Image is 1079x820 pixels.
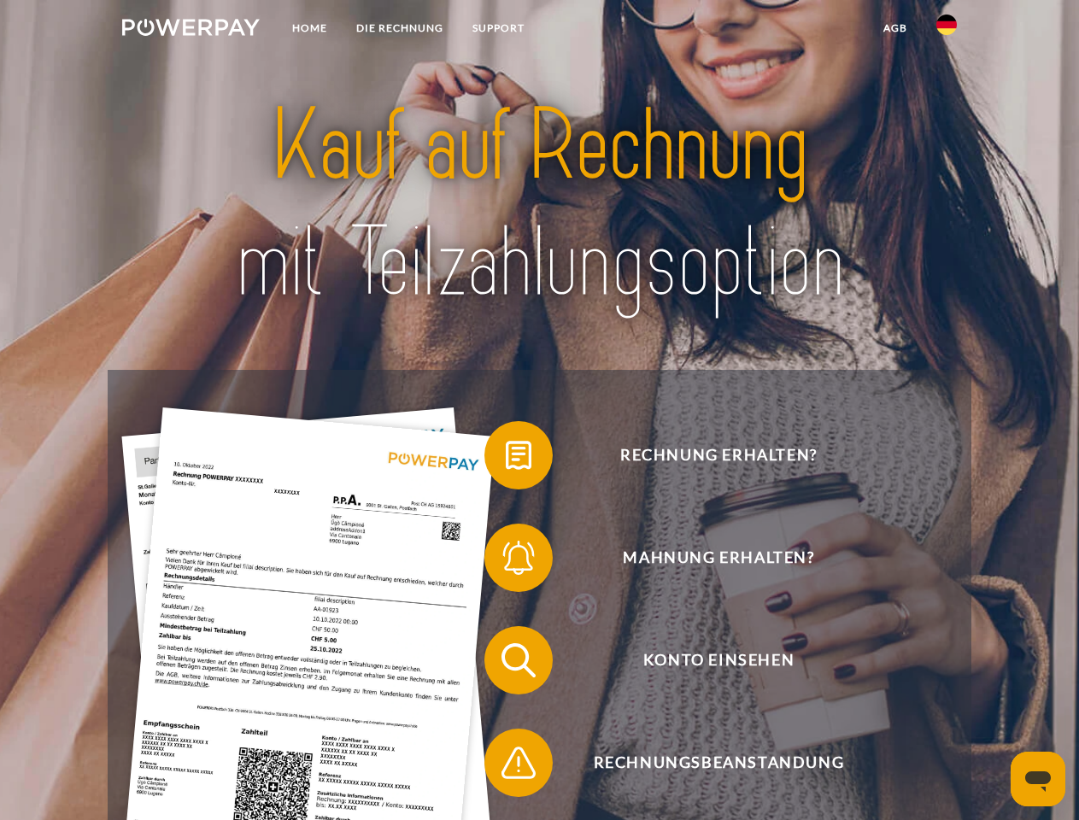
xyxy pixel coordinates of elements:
button: Rechnungsbeanstandung [484,729,929,797]
span: Konto einsehen [509,626,928,694]
span: Rechnungsbeanstandung [509,729,928,797]
img: qb_search.svg [497,639,540,682]
img: logo-powerpay-white.svg [122,19,260,36]
a: DIE RECHNUNG [342,13,458,44]
a: agb [869,13,922,44]
span: Rechnung erhalten? [509,421,928,489]
img: qb_warning.svg [497,741,540,784]
a: SUPPORT [458,13,539,44]
button: Konto einsehen [484,626,929,694]
img: qb_bill.svg [497,434,540,477]
img: de [936,15,957,35]
button: Mahnung erhalten? [484,524,929,592]
img: title-powerpay_de.svg [163,82,916,327]
span: Mahnung erhalten? [509,524,928,592]
iframe: Schaltfläche zum Öffnen des Messaging-Fensters [1011,752,1065,806]
img: qb_bell.svg [497,536,540,579]
a: Home [278,13,342,44]
button: Rechnung erhalten? [484,421,929,489]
